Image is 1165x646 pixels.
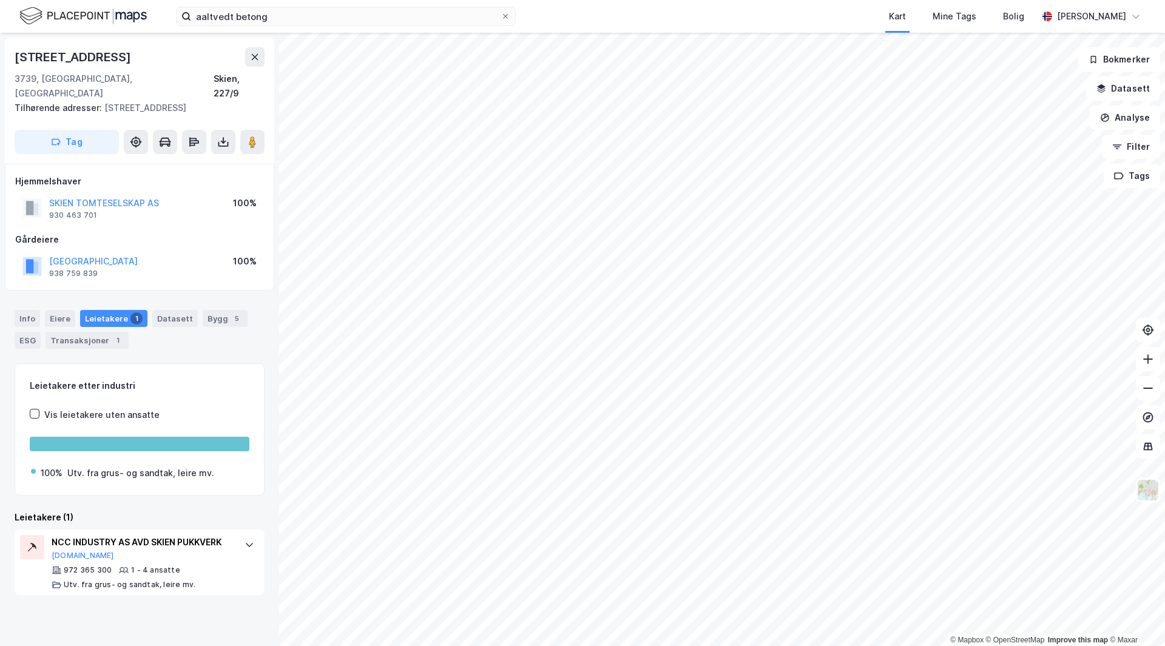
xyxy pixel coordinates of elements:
button: Bokmerker [1078,47,1160,72]
div: [STREET_ADDRESS] [15,47,133,67]
div: 100% [233,196,257,210]
div: Info [15,310,40,327]
div: [STREET_ADDRESS] [15,101,255,115]
div: [PERSON_NAME] [1057,9,1126,24]
button: [DOMAIN_NAME] [52,551,114,560]
button: Analyse [1090,106,1160,130]
div: 1 [112,334,124,346]
div: 930 463 701 [49,210,97,220]
div: ESG [15,332,41,349]
iframe: Chat Widget [1104,588,1165,646]
img: Z [1136,479,1160,502]
div: 938 759 839 [49,269,98,278]
div: Vis leietakere uten ansatte [44,408,160,422]
div: Leietakere [80,310,147,327]
div: Hjemmelshaver [15,174,264,189]
div: Kontrollprogram for chat [1104,588,1165,646]
div: 972 365 300 [64,565,112,575]
a: OpenStreetMap [986,636,1045,644]
a: Improve this map [1048,636,1108,644]
div: Kart [889,9,906,24]
div: Leietakere etter industri [30,379,249,393]
a: Mapbox [950,636,984,644]
div: Utv. fra grus- og sandtak, leire mv. [64,580,195,590]
img: logo.f888ab2527a4732fd821a326f86c7f29.svg [19,5,147,27]
button: Tag [15,130,119,154]
div: Transaksjoner [46,332,129,349]
div: NCC INDUSTRY AS AVD SKIEN PUKKVERK [52,535,232,550]
div: 5 [231,312,243,325]
div: Eiere [45,310,75,327]
div: 3739, [GEOGRAPHIC_DATA], [GEOGRAPHIC_DATA] [15,72,214,101]
div: 100% [233,254,257,269]
div: Utv. fra grus- og sandtak, leire mv. [67,466,214,480]
div: Datasett [152,310,198,327]
span: Tilhørende adresser: [15,103,104,113]
div: 1 - 4 ansatte [131,565,180,575]
button: Tags [1104,164,1160,188]
div: 1 [130,312,143,325]
div: Skien, 227/9 [214,72,265,101]
button: Filter [1102,135,1160,159]
button: Datasett [1086,76,1160,101]
div: Mine Tags [933,9,976,24]
div: Bygg [203,310,248,327]
div: Gårdeiere [15,232,264,247]
div: 100% [41,466,62,480]
div: Leietakere (1) [15,510,265,525]
input: Søk på adresse, matrikkel, gårdeiere, leietakere eller personer [191,7,501,25]
div: Bolig [1003,9,1024,24]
